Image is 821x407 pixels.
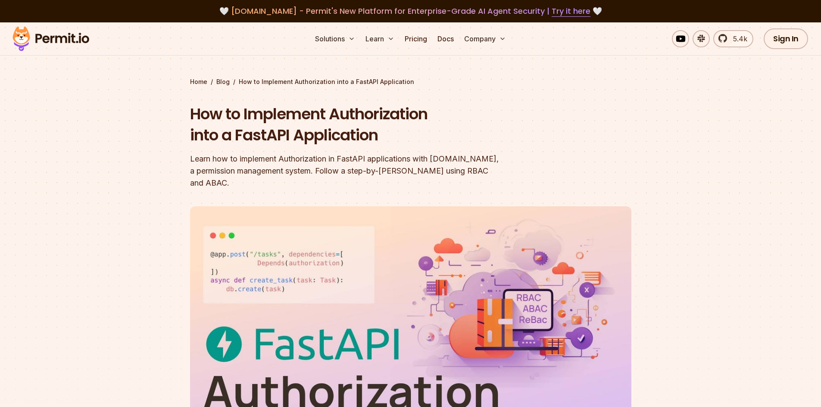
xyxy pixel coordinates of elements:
a: Docs [434,30,457,47]
span: 5.4k [728,34,747,44]
button: Learn [362,30,398,47]
a: Try it here [552,6,590,17]
div: Learn how to implement Authorization in FastAPI applications with [DOMAIN_NAME], a permission man... [190,153,521,189]
div: / / [190,78,631,86]
a: Sign In [764,28,808,49]
a: 5.4k [713,30,753,47]
button: Company [461,30,509,47]
button: Solutions [312,30,359,47]
a: Home [190,78,207,86]
h1: How to Implement Authorization into a FastAPI Application [190,103,521,146]
a: Blog [216,78,230,86]
div: 🤍 🤍 [21,5,800,17]
img: Permit logo [9,24,93,53]
a: Pricing [401,30,431,47]
span: [DOMAIN_NAME] - Permit's New Platform for Enterprise-Grade AI Agent Security | [231,6,590,16]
